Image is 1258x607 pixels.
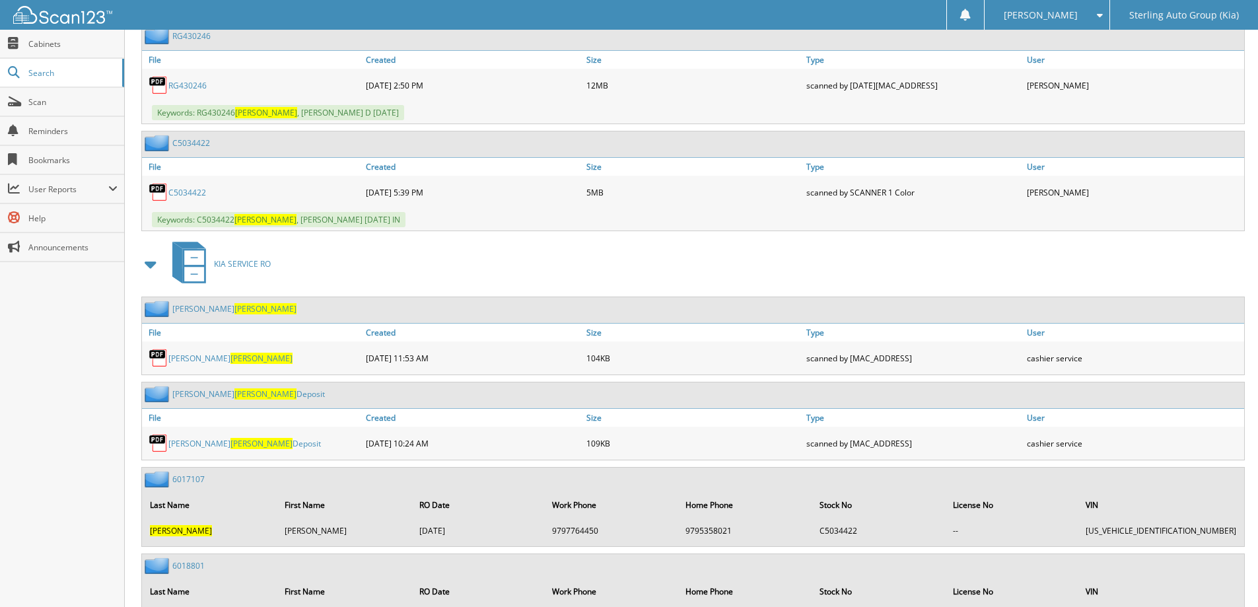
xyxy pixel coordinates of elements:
a: KIA SERVICE RO [164,238,271,290]
span: [PERSON_NAME] [234,303,297,314]
span: [PERSON_NAME] [235,107,297,118]
div: 12MB [583,72,804,98]
a: [PERSON_NAME][PERSON_NAME]Deposit [168,438,321,449]
img: PDF.png [149,348,168,368]
th: Last Name [143,491,277,518]
span: Bookmarks [28,155,118,166]
span: [PERSON_NAME] [234,214,297,225]
img: folder2.png [145,135,172,151]
a: Type [803,324,1024,341]
span: [PERSON_NAME] [234,388,297,400]
th: Home Phone [679,491,812,518]
span: Keywords: RG430246 , [PERSON_NAME] D [DATE] [152,105,404,120]
img: PDF.png [149,75,168,95]
a: User [1024,51,1244,69]
th: Home Phone [679,578,812,605]
div: cashier service [1024,345,1244,371]
td: [PERSON_NAME] [278,520,411,542]
div: scanned by [MAC_ADDRESS] [803,430,1024,456]
th: VIN [1079,578,1243,605]
div: [DATE] 11:53 AM [363,345,583,371]
a: User [1024,324,1244,341]
a: User [1024,409,1244,427]
a: File [142,158,363,176]
th: Last Name [143,578,277,605]
div: scanned by [DATE][MAC_ADDRESS] [803,72,1024,98]
div: 5MB [583,179,804,205]
th: License No [946,578,1078,605]
span: [PERSON_NAME] [230,353,293,364]
div: [DATE] 2:50 PM [363,72,583,98]
a: C5034422 [168,187,206,198]
img: scan123-logo-white.svg [13,6,112,24]
a: Created [363,324,583,341]
a: [PERSON_NAME][PERSON_NAME] [168,353,293,364]
td: -- [946,520,1078,542]
a: [PERSON_NAME][PERSON_NAME]Deposit [172,388,325,400]
a: 6018801 [172,560,205,571]
a: RG430246 [172,30,211,42]
span: [PERSON_NAME] [230,438,293,449]
a: Type [803,51,1024,69]
a: Type [803,409,1024,427]
img: folder2.png [145,28,172,44]
div: 109KB [583,430,804,456]
th: Work Phone [545,491,678,518]
a: Size [583,158,804,176]
td: [US_VEHICLE_IDENTIFICATION_NUMBER] [1079,520,1243,542]
th: Stock No [813,491,945,518]
td: [DATE] [413,520,544,542]
a: Created [363,51,583,69]
span: Scan [28,96,118,108]
div: 104KB [583,345,804,371]
a: User [1024,158,1244,176]
div: cashier service [1024,430,1244,456]
a: Created [363,158,583,176]
th: VIN [1079,491,1243,518]
th: Stock No [813,578,945,605]
span: User Reports [28,184,108,195]
div: scanned by SCANNER 1 Color [803,179,1024,205]
th: RO Date [413,578,544,605]
img: PDF.png [149,433,168,453]
div: scanned by [MAC_ADDRESS] [803,345,1024,371]
a: Type [803,158,1024,176]
th: License No [946,491,1078,518]
img: folder2.png [145,301,172,317]
span: KIA SERVICE RO [214,258,271,269]
div: [DATE] 10:24 AM [363,430,583,456]
span: Search [28,67,116,79]
img: folder2.png [145,557,172,574]
th: First Name [278,491,411,518]
th: Work Phone [545,578,678,605]
iframe: Chat Widget [1192,544,1258,607]
a: Created [363,409,583,427]
span: Sterling Auto Group (Kia) [1129,11,1239,19]
span: Announcements [28,242,118,253]
span: Reminders [28,125,118,137]
td: 9797764450 [545,520,678,542]
img: folder2.png [145,471,172,487]
a: File [142,409,363,427]
img: folder2.png [145,386,172,402]
td: 9795358021 [679,520,812,542]
img: PDF.png [149,182,168,202]
a: Size [583,409,804,427]
a: 6017107 [172,474,205,485]
th: RO Date [413,491,544,518]
span: Keywords: C5034422 , [PERSON_NAME] [DATE] IN [152,212,405,227]
th: First Name [278,578,411,605]
a: File [142,324,363,341]
a: File [142,51,363,69]
div: [PERSON_NAME] [1024,179,1244,205]
span: Help [28,213,118,224]
span: Cabinets [28,38,118,50]
a: Size [583,324,804,341]
span: [PERSON_NAME] [1004,11,1078,19]
a: C5034422 [172,137,210,149]
span: [PERSON_NAME] [150,525,212,536]
td: C5034422 [813,520,945,542]
div: [PERSON_NAME] [1024,72,1244,98]
div: [DATE] 5:39 PM [363,179,583,205]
